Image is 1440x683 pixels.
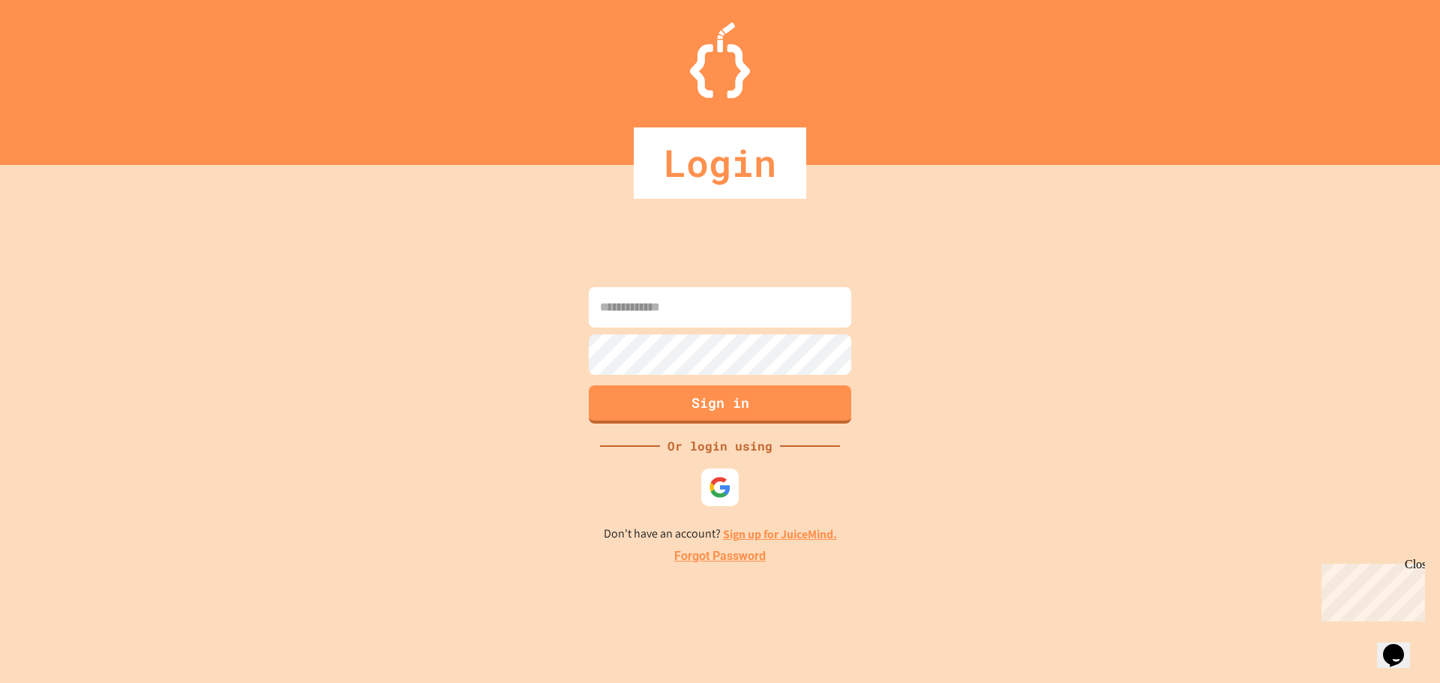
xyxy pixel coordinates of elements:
[1315,558,1425,622] iframe: chat widget
[674,547,766,565] a: Forgot Password
[660,437,780,455] div: Or login using
[709,476,731,499] img: google-icon.svg
[6,6,103,95] div: Chat with us now!Close
[589,385,851,424] button: Sign in
[604,525,837,544] p: Don't have an account?
[690,22,750,98] img: Logo.svg
[634,127,806,199] div: Login
[1377,623,1425,668] iframe: chat widget
[723,526,837,542] a: Sign up for JuiceMind.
